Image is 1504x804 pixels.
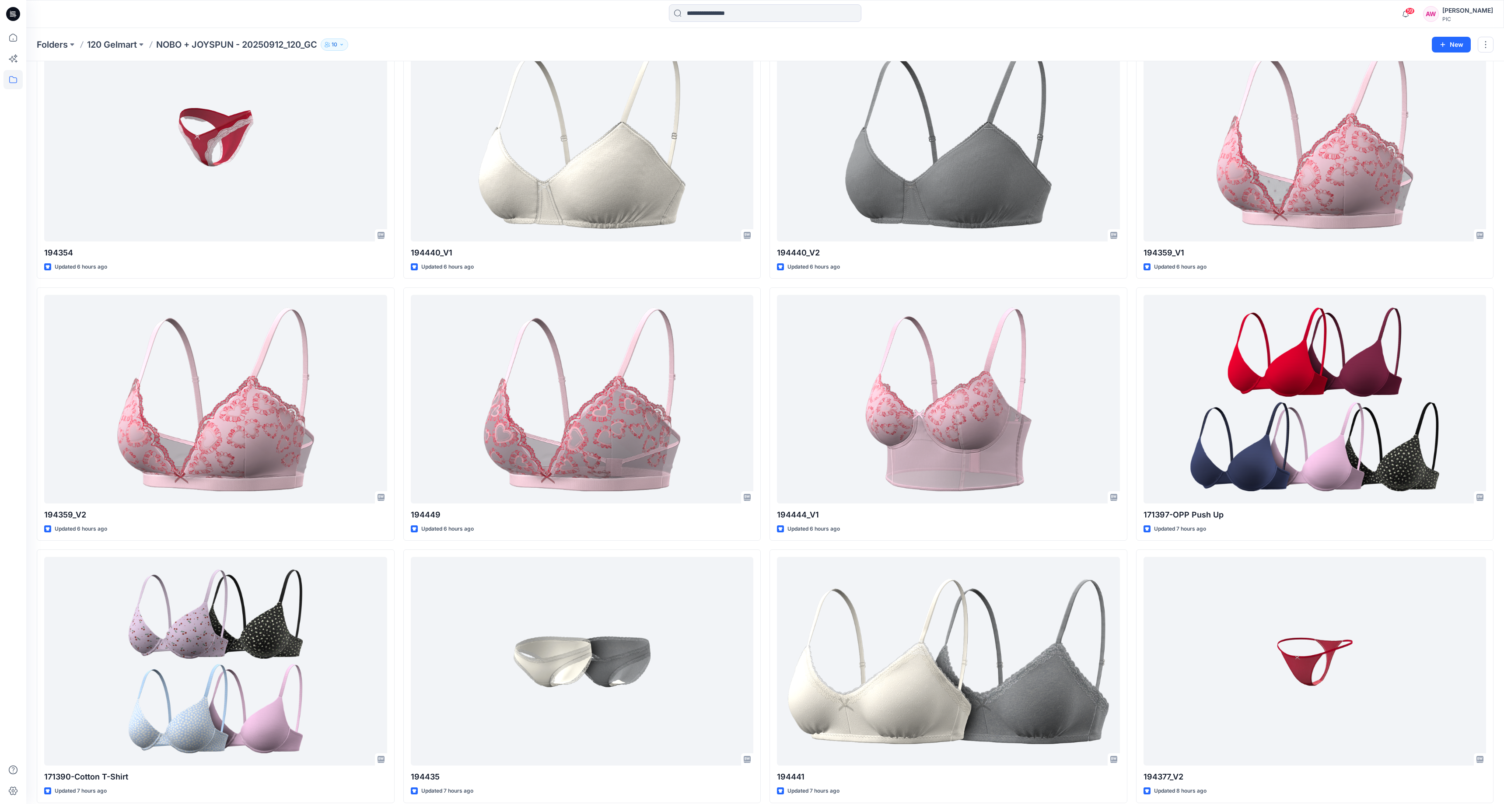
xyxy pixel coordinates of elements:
p: Updated 6 hours ago [421,262,474,272]
p: 194444_V1 [777,509,1120,521]
p: 171390-Cotton T-Shirt [44,771,387,783]
p: Updated 6 hours ago [55,524,107,534]
p: Updated 6 hours ago [1154,262,1207,272]
a: 194444_V1 [777,295,1120,503]
p: 10 [332,40,337,49]
p: Updated 8 hours ago [1154,787,1207,796]
button: 10 [321,38,348,51]
a: 171390-Cotton T-Shirt [44,557,387,766]
p: 194449 [411,509,754,521]
a: 120 Gelmart [87,38,137,51]
p: Updated 6 hours ago [55,262,107,272]
a: 194354 [44,33,387,241]
a: 194359_V2 [44,295,387,503]
a: 194377_V2 [1144,557,1487,766]
a: 194435 [411,557,754,766]
p: 194354 [44,247,387,259]
a: 171397-OPP Push Up [1144,295,1487,503]
p: 194440_V2 [777,247,1120,259]
p: Updated 6 hours ago [787,262,840,272]
p: Updated 7 hours ago [1154,524,1206,534]
p: Updated 6 hours ago [421,524,474,534]
p: 194435 [411,771,754,783]
p: 194441 [777,771,1120,783]
p: 194359_V2 [44,509,387,521]
p: 171397-OPP Push Up [1144,509,1487,521]
div: AW [1423,6,1439,22]
a: 194441 [777,557,1120,766]
button: New [1432,37,1471,52]
a: 194449 [411,295,754,503]
p: 194377_V2 [1144,771,1487,783]
p: Updated 6 hours ago [787,524,840,534]
p: Updated 7 hours ago [787,787,839,796]
span: 59 [1405,7,1415,14]
p: NOBO + JOYSPUN - 20250912_120_GC [156,38,317,51]
p: Updated 7 hours ago [55,787,107,796]
a: 194440_V2 [777,33,1120,241]
p: Updated 7 hours ago [421,787,473,796]
a: Folders [37,38,68,51]
p: 194440_V1 [411,247,754,259]
a: 194440_V1 [411,33,754,241]
div: PIC [1442,16,1493,22]
p: 194359_V1 [1144,247,1487,259]
div: [PERSON_NAME] [1442,5,1493,16]
a: 194359_V1 [1144,33,1487,241]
